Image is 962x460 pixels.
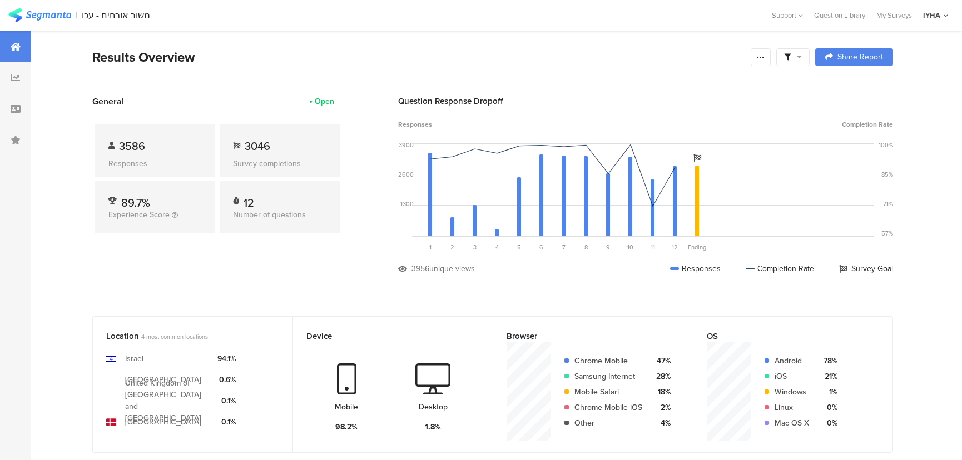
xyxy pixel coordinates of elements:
[606,243,610,252] span: 9
[584,243,588,252] span: 8
[108,158,202,169] div: Responses
[419,401,448,413] div: Desktop
[923,10,940,21] div: IYHA
[539,243,543,252] span: 6
[651,417,671,429] div: 4%
[244,194,254,206] div: 12
[881,170,893,179] div: 85%
[707,330,861,342] div: OS
[335,401,358,413] div: Mobile
[233,158,326,169] div: Survey completions
[818,355,837,367] div: 78%
[651,402,671,413] div: 2%
[842,119,893,129] span: Completion Rate
[746,263,814,274] div: Completion Rate
[775,417,809,429] div: Mac OS X
[574,386,642,398] div: Mobile Safari
[818,417,837,429] div: 0%
[92,95,124,108] span: General
[425,421,441,433] div: 1.8%
[106,330,261,342] div: Location
[217,416,236,428] div: 0.1%
[574,371,642,382] div: Samsung Internet
[809,10,871,21] a: Question Library
[411,263,429,274] div: 3956
[429,263,475,274] div: unique views
[818,386,837,398] div: 1%
[574,402,642,413] div: Chrome Mobile iOS
[775,371,809,382] div: iOS
[775,402,809,413] div: Linux
[450,243,454,252] span: 2
[574,355,642,367] div: Chrome Mobile
[121,194,150,211] span: 89.7%
[837,53,883,61] span: Share Report
[92,47,745,67] div: Results Overview
[879,141,893,149] div: 100%
[306,330,461,342] div: Device
[335,421,358,433] div: 98.2%
[881,229,893,238] div: 57%
[76,9,77,22] div: |
[693,154,701,162] i: Survey Goal
[108,209,170,221] span: Experience Score
[818,371,837,382] div: 21%
[507,330,661,342] div: Browser
[217,353,236,364] div: 94.1%
[400,199,414,208] div: 1300
[517,243,521,252] span: 5
[141,332,208,341] span: 4 most common locations
[686,243,708,252] div: Ending
[775,355,809,367] div: Android
[125,377,209,424] div: United Kingdom of [GEOGRAPHIC_DATA] and [GEOGRAPHIC_DATA]
[125,374,201,386] div: [GEOGRAPHIC_DATA]
[217,374,236,386] div: 0.6%
[672,243,678,252] span: 12
[574,417,642,429] div: Other
[651,386,671,398] div: 18%
[818,402,837,413] div: 0%
[562,243,566,252] span: 7
[429,243,432,252] span: 1
[8,8,71,22] img: segmanta logo
[651,243,655,252] span: 11
[627,243,633,252] span: 10
[125,353,143,364] div: Israel
[125,416,201,428] div: [GEOGRAPHIC_DATA]
[398,95,893,107] div: Question Response Dropoff
[670,263,721,274] div: Responses
[651,355,671,367] div: 47%
[245,138,270,154] span: 3046
[651,371,671,382] div: 28%
[399,141,414,149] div: 3900
[772,7,803,24] div: Support
[82,10,150,21] div: משוב אורחים - עכו
[315,96,334,107] div: Open
[883,199,893,208] div: 71%
[871,10,918,21] a: My Surveys
[398,170,414,179] div: 2600
[495,243,499,252] span: 4
[398,119,432,129] span: Responses
[839,263,893,274] div: Survey Goal
[473,243,477,252] span: 3
[775,386,809,398] div: Windows
[119,138,145,154] span: 3586
[233,209,306,221] span: Number of questions
[217,395,236,407] div: 0.1%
